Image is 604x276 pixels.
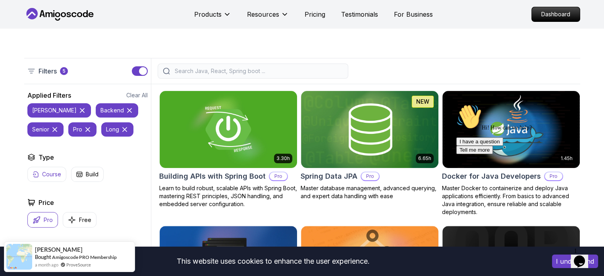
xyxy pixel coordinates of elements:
[86,170,98,178] p: Build
[3,3,29,29] img: :wave:
[79,216,91,224] p: Free
[394,10,433,19] a: For Business
[27,167,66,182] button: Course
[531,7,580,22] a: Dashboard
[35,254,51,260] span: Bought
[73,125,82,133] p: pro
[35,246,83,253] span: [PERSON_NAME]
[301,91,438,168] img: Spring Data JPA card
[39,198,54,207] h2: Price
[96,103,138,118] button: backend
[194,10,231,25] button: Products
[341,10,378,19] a: Testimonials
[100,106,124,114] p: backend
[44,216,53,224] p: Pro
[3,45,40,53] button: Tell me more
[552,255,598,268] button: Accept cookies
[3,3,146,53] div: 👋Hi! How can we help?I have a questionTell me more
[453,101,596,240] iframe: chat widget
[39,66,57,76] p: Filters
[68,122,96,137] button: pro
[52,254,117,260] a: Amigoscode PRO Membership
[442,91,580,216] a: Docker for Java Developers card1.45hDocker for Java DevelopersProMaster Docker to containerize an...
[35,261,58,268] span: a month ago
[27,122,64,137] button: senior
[63,212,96,228] button: Free
[301,171,357,182] h2: Spring Data JPA
[194,10,222,19] p: Products
[305,10,325,19] a: Pricing
[160,91,297,168] img: Building APIs with Spring Boot card
[442,91,580,168] img: Docker for Java Developers card
[159,184,297,208] p: Learn to build robust, scalable APIs with Spring Boot, mastering REST principles, JSON handling, ...
[442,171,541,182] h2: Docker for Java Developers
[270,172,287,180] p: Pro
[361,172,379,180] p: Pro
[42,170,61,178] p: Course
[6,244,32,270] img: provesource social proof notification image
[71,167,104,182] button: Build
[32,125,49,133] p: senior
[3,24,79,30] span: Hi! How can we help?
[27,212,58,228] button: Pro
[62,68,66,74] p: 5
[418,155,431,162] p: 6.65h
[532,7,580,21] p: Dashboard
[159,91,297,208] a: Building APIs with Spring Boot card3.30hBuilding APIs with Spring BootProLearn to build robust, s...
[173,67,343,75] input: Search Java, React, Spring boot ...
[39,152,54,162] h2: Type
[416,98,429,106] p: NEW
[126,91,148,99] button: Clear All
[442,184,580,216] p: Master Docker to containerize and deploy Java applications efficiently. From basics to advanced J...
[6,253,540,270] div: This website uses cookies to enhance the user experience.
[3,37,50,45] button: I have a question
[106,125,119,133] p: long
[159,171,266,182] h2: Building APIs with Spring Boot
[27,103,91,118] button: [PERSON_NAME]
[66,261,91,268] a: ProveSource
[301,91,439,200] a: Spring Data JPA card6.65hNEWSpring Data JPAProMaster database management, advanced querying, and ...
[301,184,439,200] p: Master database management, advanced querying, and expert data handling with ease
[27,91,71,100] h2: Applied Filters
[32,106,77,114] p: [PERSON_NAME]
[276,155,290,162] p: 3.30h
[101,122,133,137] button: long
[247,10,289,25] button: Resources
[571,244,596,268] iframe: chat widget
[247,10,279,19] p: Resources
